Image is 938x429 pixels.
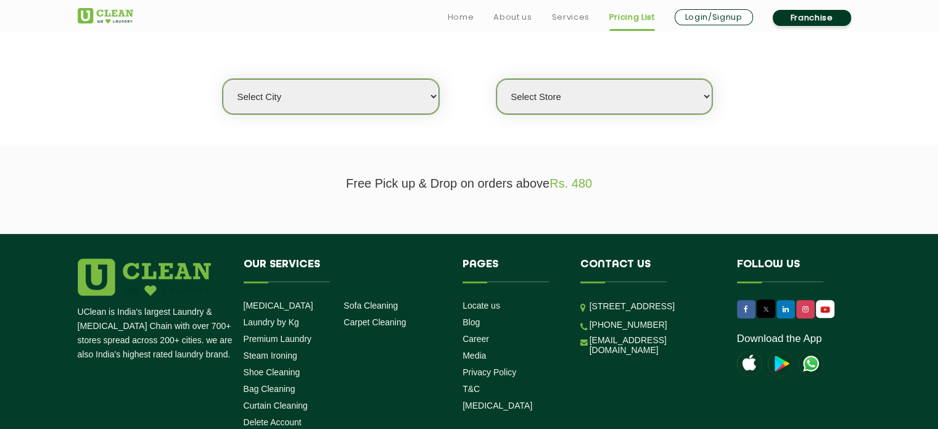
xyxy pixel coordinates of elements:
p: [STREET_ADDRESS] [590,299,718,314]
a: Premium Laundry [244,334,312,344]
a: [PHONE_NUMBER] [590,320,667,330]
h4: Our Services [244,259,445,282]
img: UClean Laundry and Dry Cleaning [817,303,833,316]
a: About us [493,10,532,25]
a: Locate us [463,301,500,310]
img: playstoreicon.png [768,351,792,376]
span: Rs. 480 [549,177,592,190]
p: UClean is India's largest Laundry & [MEDICAL_DATA] Chain with over 700+ stores spread across 200+... [78,305,234,362]
a: Sofa Cleaning [344,301,398,310]
a: [MEDICAL_DATA] [463,401,532,410]
a: Curtain Cleaning [244,401,308,410]
h4: Follow us [737,259,845,282]
a: Pricing List [609,10,655,25]
img: UClean Laundry and Dry Cleaning [78,8,133,23]
a: Privacy Policy [463,367,516,377]
img: UClean Laundry and Dry Cleaning [799,351,823,376]
a: [EMAIL_ADDRESS][DOMAIN_NAME] [590,335,718,355]
a: Delete Account [244,417,302,427]
p: Free Pick up & Drop on orders above [78,177,861,191]
a: [MEDICAL_DATA] [244,301,313,310]
h4: Pages [463,259,562,282]
a: Franchise [773,10,851,26]
a: Blog [463,317,480,327]
a: Career [463,334,489,344]
img: logo.png [78,259,211,296]
a: T&C [463,384,480,394]
img: apple-icon.png [737,351,762,376]
a: Bag Cleaning [244,384,295,394]
a: Laundry by Kg [244,317,299,327]
a: Shoe Cleaning [244,367,300,377]
a: Download the App [737,333,822,345]
h4: Contact us [580,259,718,282]
a: Services [551,10,589,25]
a: Home [448,10,474,25]
a: Login/Signup [675,9,753,25]
a: Steam Ironing [244,351,297,360]
a: Media [463,351,486,360]
a: Carpet Cleaning [344,317,406,327]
